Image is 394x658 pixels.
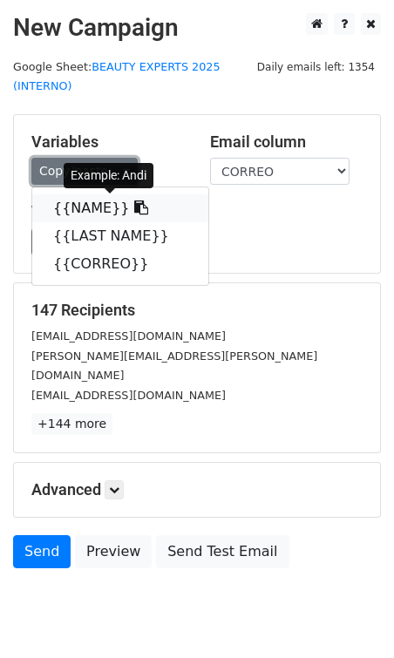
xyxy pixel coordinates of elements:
h5: 147 Recipients [31,301,363,320]
a: {{NAME}} [32,194,208,222]
a: Send Test Email [156,535,289,568]
a: Daily emails left: 1354 [251,60,381,73]
small: Google Sheet: [13,60,221,93]
a: +144 more [31,413,112,435]
a: BEAUTY EXPERTS 2025 (INTERNO) [13,60,221,93]
a: Copy/paste... [31,158,138,185]
div: Widget de chat [307,574,394,658]
h2: New Campaign [13,13,381,43]
small: [EMAIL_ADDRESS][DOMAIN_NAME] [31,329,226,343]
h5: Advanced [31,480,363,499]
a: {{LAST NAME}} [32,222,208,250]
span: Daily emails left: 1354 [251,58,381,77]
h5: Variables [31,132,184,152]
iframe: Chat Widget [307,574,394,658]
small: [EMAIL_ADDRESS][DOMAIN_NAME] [31,389,226,402]
h5: Email column [210,132,363,152]
a: {{CORREO}} [32,250,208,278]
a: Send [13,535,71,568]
a: Preview [75,535,152,568]
small: [PERSON_NAME][EMAIL_ADDRESS][PERSON_NAME][DOMAIN_NAME] [31,349,317,383]
div: Example: Andi [64,163,153,188]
